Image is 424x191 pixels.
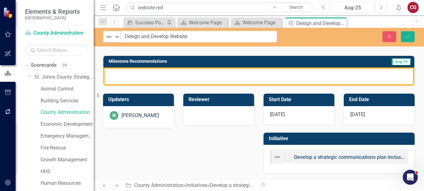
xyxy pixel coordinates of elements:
[60,63,70,68] div: 24
[350,111,365,117] span: [DATE]
[269,136,412,141] h3: Initiative
[189,19,227,27] div: Welcome Page
[407,2,419,13] button: CG
[125,19,165,27] a: Success Portal
[403,170,418,185] iframe: Intercom live chat
[3,7,14,18] img: ClearPoint Strategy
[41,86,94,93] a: Animal Control
[121,31,277,42] input: This field is required
[41,144,94,152] a: Fire Rescue
[110,111,118,120] div: SE
[189,97,251,102] h3: Reviewer
[105,33,113,41] img: Not Defined
[270,111,285,117] span: [DATE]
[274,153,281,161] img: Not Defined
[349,97,412,102] h3: End Date
[135,19,165,27] div: Success Portal
[25,15,80,20] small: [GEOGRAPHIC_DATA]
[243,19,280,27] div: Welcome Page
[108,97,171,102] h3: Updaters
[232,19,280,27] a: Welcome Page
[186,182,207,188] a: Initiatives
[34,74,94,81] a: St. Johns County Strategic Plan
[269,97,331,102] h3: Start Date
[126,2,313,13] input: Search ClearPoint...
[31,62,57,69] a: Scorecards
[41,121,94,128] a: Economic Development
[41,180,94,187] a: Human Resources
[134,182,184,188] a: County Administration
[296,19,345,27] div: Design and Develop Website
[41,133,94,140] a: Emergency Management
[41,156,94,164] a: Growth Management
[210,182,417,188] a: Develop a strategic communications plan inclusive of website development and enhancement
[109,59,335,64] h3: Milestone Recommendations
[25,8,80,15] span: Elements & Reports
[25,45,87,56] input: Search Below...
[331,2,374,13] button: Aug-25
[179,19,227,27] a: Welcome Page
[41,109,94,116] a: County Administration
[280,3,312,12] a: Search
[392,58,411,65] span: Aug-25
[41,168,94,175] a: HHS
[121,112,159,119] div: [PERSON_NAME]
[333,4,372,12] div: Aug-25
[41,97,94,105] a: Building Services
[125,182,254,189] div: » » »
[25,30,87,37] a: County Administration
